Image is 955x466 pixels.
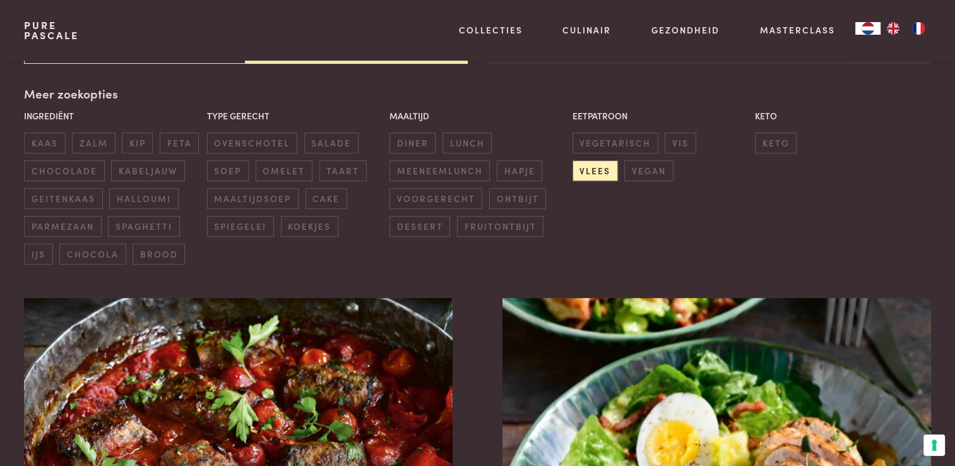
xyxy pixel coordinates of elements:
span: kabeljauw [111,160,184,181]
span: voorgerecht [389,188,482,209]
span: chocola [59,244,126,265]
a: PurePascale [24,20,79,40]
span: dessert [389,216,450,237]
span: kaas [24,133,65,153]
span: halloumi [109,188,178,209]
span: keto [755,133,797,153]
span: hapje [497,160,542,181]
span: fruitontbijt [457,216,543,237]
span: diner [389,133,436,153]
span: chocolade [24,160,104,181]
span: meeneemlunch [389,160,490,181]
span: omelet [256,160,312,181]
span: koekjes [281,216,338,237]
ul: Language list [881,22,931,35]
span: salade [304,133,359,153]
p: Maaltijd [389,109,566,122]
span: taart [319,160,367,181]
span: zalm [72,133,115,153]
p: Eetpatroon [572,109,749,122]
span: parmezaan [24,216,101,237]
span: vegetarisch [572,133,658,153]
span: spaghetti [108,216,179,237]
span: soep [207,160,249,181]
span: kip [122,133,153,153]
button: Uw voorkeuren voor toestemming voor trackingtechnologieën [923,434,945,456]
span: vlees [572,160,618,181]
span: vegan [624,160,673,181]
div: Language [855,22,881,35]
a: Masterclass [760,23,835,37]
span: ontbijt [489,188,546,209]
span: vis [665,133,696,153]
a: EN [881,22,906,35]
span: geitenkaas [24,188,102,209]
span: brood [133,244,185,265]
span: cake [305,188,347,209]
span: ovenschotel [207,133,297,153]
span: maaltijdsoep [207,188,299,209]
span: ijs [24,244,52,265]
p: Keto [755,109,931,122]
a: Collecties [459,23,523,37]
a: Gezondheid [651,23,720,37]
a: FR [906,22,931,35]
p: Ingrediënt [24,109,200,122]
span: lunch [442,133,492,153]
a: NL [855,22,881,35]
p: Type gerecht [207,109,383,122]
a: Culinair [562,23,611,37]
span: feta [160,133,199,153]
aside: Language selected: Nederlands [855,22,931,35]
span: spiegelei [207,216,274,237]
